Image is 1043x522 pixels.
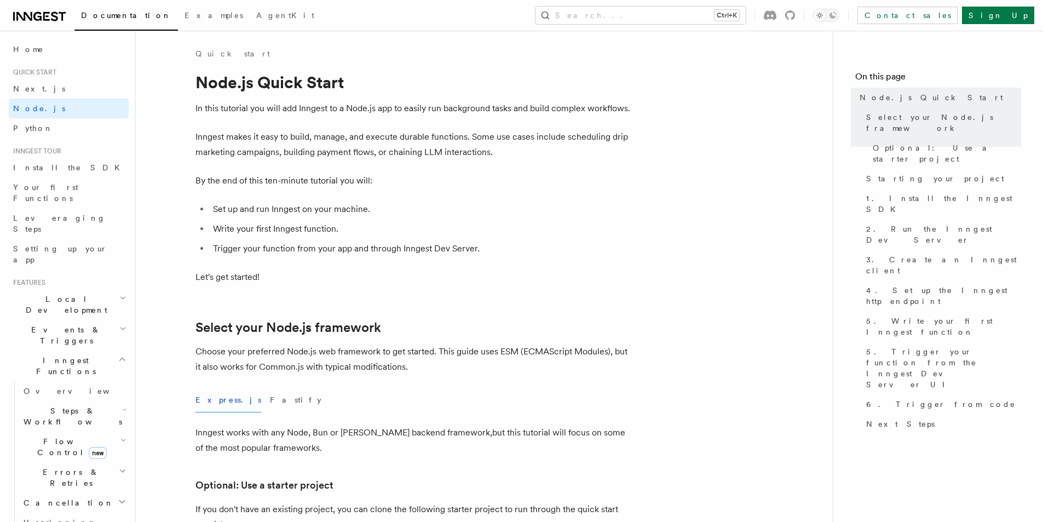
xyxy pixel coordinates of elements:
span: Events & Triggers [9,324,119,346]
span: 1. Install the Inngest SDK [866,193,1021,215]
button: Search...Ctrl+K [535,7,746,24]
span: Leveraging Steps [13,214,106,233]
a: 5. Trigger your function from the Inngest Dev Server UI [862,342,1021,394]
a: Node.js [9,99,129,118]
button: Steps & Workflows [19,401,129,432]
button: Toggle dark mode [813,9,839,22]
a: Optional: Use a starter project [868,138,1021,169]
a: Python [9,118,129,138]
span: Install the SDK [13,163,126,172]
span: AgentKit [256,11,314,20]
span: Local Development [9,294,119,316]
a: 1. Install the Inngest SDK [862,188,1021,219]
p: Inngest works with any Node, Bun or [PERSON_NAME] backend framework,but this tutorial will focus ... [195,425,633,456]
span: Home [13,44,44,55]
a: AgentKit [250,3,321,30]
span: Inngest tour [9,147,61,156]
button: Events & Triggers [9,320,129,351]
button: Errors & Retries [19,462,129,493]
span: Overview [24,387,136,395]
p: Let's get started! [195,269,633,285]
span: Features [9,278,45,287]
kbd: Ctrl+K [714,10,739,21]
a: 3. Create an Inngest client [862,250,1021,280]
h1: Node.js Quick Start [195,72,633,92]
a: Select your Node.js framework [195,320,381,335]
a: Starting your project [862,169,1021,188]
a: Quick start [195,48,270,59]
a: Overview [19,381,129,401]
a: 2. Run the Inngest Dev Server [862,219,1021,250]
h4: On this page [855,70,1021,88]
a: Select your Node.js framework [862,107,1021,138]
span: Node.js [13,104,65,113]
a: Setting up your app [9,239,129,269]
span: new [89,447,107,459]
span: Starting your project [866,173,1004,184]
a: Next.js [9,79,129,99]
a: Install the SDK [9,158,129,177]
span: Cancellation [19,497,114,508]
a: Optional: Use a starter project [195,478,333,493]
p: Inngest makes it easy to build, manage, and execute durable functions. Some use cases include sch... [195,129,633,160]
span: Next Steps [866,418,935,429]
span: 4. Set up the Inngest http endpoint [866,285,1021,307]
a: Next Steps [862,414,1021,434]
button: Local Development [9,289,129,320]
span: Quick start [9,68,56,77]
p: In this tutorial you will add Inngest to a Node.js app to easily run background tasks and build c... [195,101,633,116]
p: By the end of this ten-minute tutorial you will: [195,173,633,188]
span: Examples [185,11,243,20]
span: Documentation [81,11,171,20]
span: 5. Trigger your function from the Inngest Dev Server UI [866,346,1021,390]
button: Inngest Functions [9,351,129,381]
span: Your first Functions [13,183,78,203]
a: Examples [178,3,250,30]
li: Set up and run Inngest on your machine. [210,202,633,217]
a: Your first Functions [9,177,129,208]
a: Sign Up [962,7,1034,24]
span: Inngest Functions [9,355,118,377]
span: Python [13,124,53,133]
button: Express.js [195,388,261,412]
a: Contact sales [857,7,958,24]
p: Choose your preferred Node.js web framework to get started. This guide uses ESM (ECMAScript Modul... [195,344,633,375]
a: 6. Trigger from code [862,394,1021,414]
span: 6. Trigger from code [866,399,1016,410]
li: Write your first Inngest function. [210,221,633,237]
span: Setting up your app [13,244,107,264]
span: 2. Run the Inngest Dev Server [866,223,1021,245]
span: Node.js Quick Start [860,92,1003,103]
a: Node.js Quick Start [855,88,1021,107]
span: 5. Write your first Inngest function [866,316,1021,337]
a: 5. Write your first Inngest function [862,311,1021,342]
button: Cancellation [19,493,129,513]
button: Flow Controlnew [19,432,129,462]
span: Next.js [13,84,65,93]
span: Select your Node.js framework [866,112,1021,134]
span: Flow Control [19,436,120,458]
a: 4. Set up the Inngest http endpoint [862,280,1021,311]
span: Errors & Retries [19,467,119,489]
span: Steps & Workflows [19,405,122,427]
li: Trigger your function from your app and through Inngest Dev Server. [210,241,633,256]
span: 3. Create an Inngest client [866,254,1021,276]
button: Fastify [270,388,321,412]
a: Home [9,39,129,59]
a: Documentation [74,3,178,31]
span: Optional: Use a starter project [873,142,1021,164]
a: Leveraging Steps [9,208,129,239]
